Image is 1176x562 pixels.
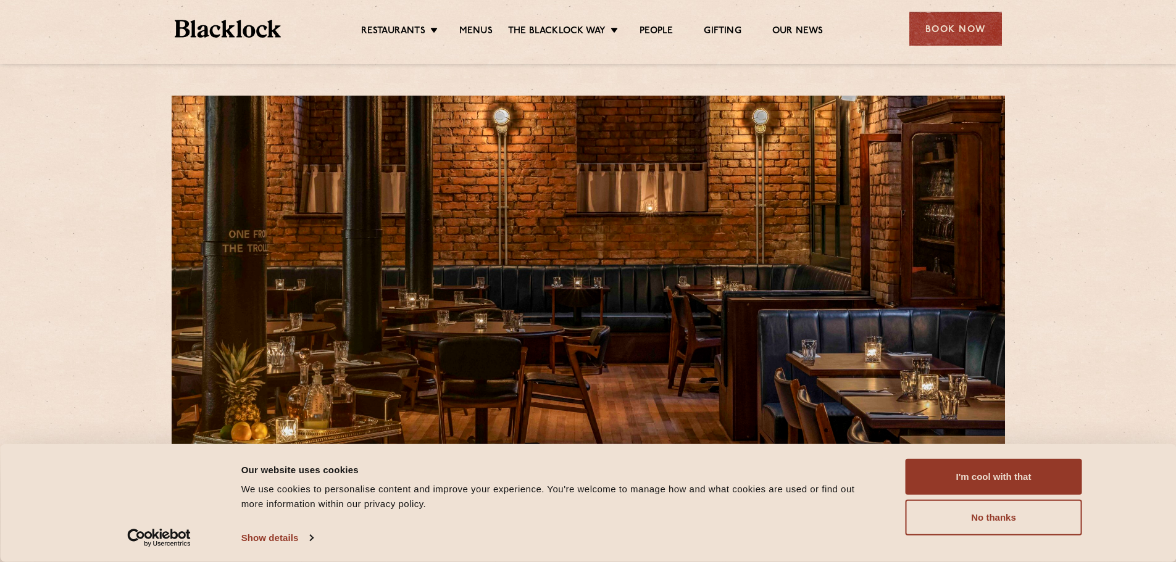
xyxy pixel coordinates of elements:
[361,25,425,39] a: Restaurants
[241,529,313,547] a: Show details
[906,459,1082,495] button: I'm cool with that
[909,12,1002,46] div: Book Now
[906,500,1082,535] button: No thanks
[508,25,606,39] a: The Blacklock Way
[241,462,878,477] div: Our website uses cookies
[105,529,213,547] a: Usercentrics Cookiebot - opens in a new window
[772,25,824,39] a: Our News
[241,482,878,511] div: We use cookies to personalise content and improve your experience. You're welcome to manage how a...
[175,20,281,38] img: BL_Textured_Logo-footer-cropped.svg
[704,25,741,39] a: Gifting
[459,25,493,39] a: Menus
[640,25,673,39] a: People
